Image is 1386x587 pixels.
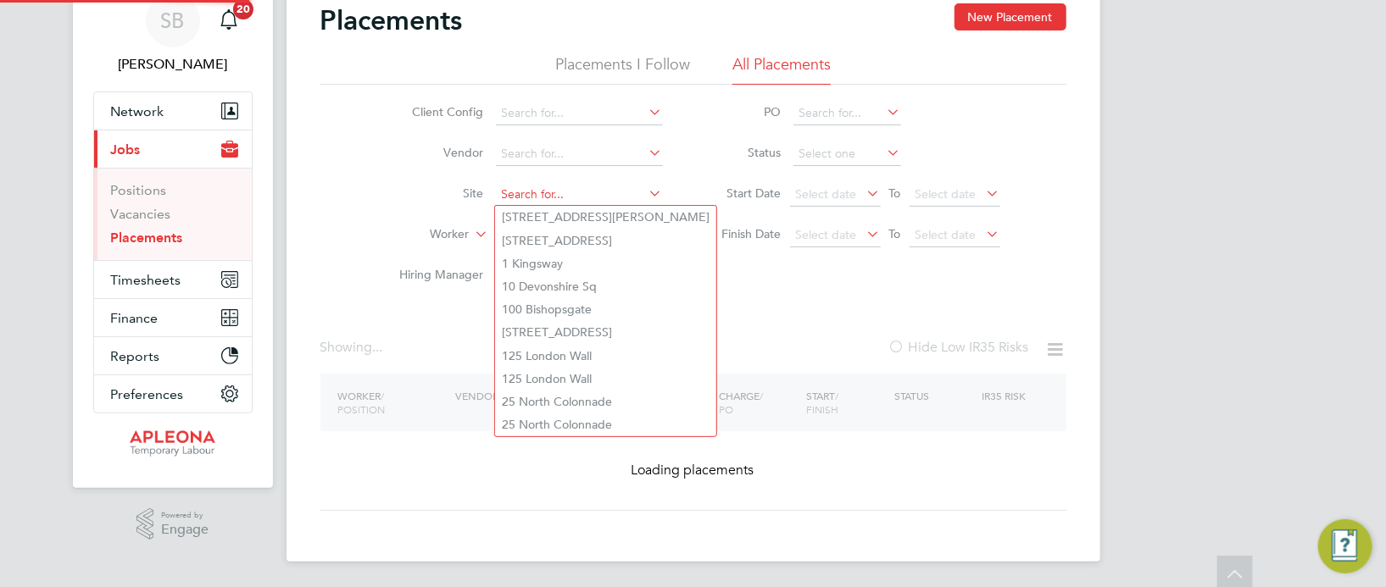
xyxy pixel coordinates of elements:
button: New Placement [955,3,1066,30]
span: Powered by [161,508,209,523]
span: SB [161,9,185,31]
label: Worker [372,226,470,243]
label: Hiring Manager [387,267,484,282]
span: Reports [111,348,160,364]
input: Search for... [496,183,663,207]
li: Placements I Follow [555,54,690,85]
input: Search for... [496,142,663,166]
a: Placements [111,230,183,246]
button: Network [94,92,252,130]
a: Powered byEngage [136,508,209,540]
input: Search for... [496,102,663,125]
span: Select date [796,186,857,202]
label: PO [705,104,782,119]
li: All Placements [732,54,831,85]
label: Vendor [387,145,484,160]
span: Engage [161,523,209,537]
div: Showing [320,339,387,357]
label: Client Config [387,104,484,119]
span: To [884,182,906,204]
span: Preferences [111,386,184,402]
span: ... [373,339,383,356]
li: 25 North Colonnade [495,390,716,413]
li: [STREET_ADDRESS][PERSON_NAME] [495,206,716,229]
li: 125 London Wall [495,345,716,368]
li: 100 Bishopsgate [495,298,716,321]
span: Select date [796,227,857,242]
input: Search for... [793,102,901,125]
li: [STREET_ADDRESS] [495,321,716,344]
button: Engage Resource Center [1318,519,1372,573]
a: Vacancies [111,206,171,222]
span: Jobs [111,141,141,158]
a: Go to home page [93,430,253,457]
span: Select date [916,186,977,202]
a: Positions [111,182,167,198]
li: [STREET_ADDRESS] [495,230,716,252]
span: Finance [111,310,159,326]
div: Jobs [94,168,252,260]
label: Start Date [705,186,782,201]
input: Select one [793,142,901,166]
button: Preferences [94,375,252,413]
li: 125 London Wall [495,368,716,390]
label: Hide Low IR35 Risks [888,339,1029,356]
h2: Placements [320,3,463,37]
button: Reports [94,337,252,374]
button: Finance [94,299,252,336]
span: To [884,223,906,245]
span: Timesheets [111,272,181,288]
span: Suzanne Bell [93,54,253,75]
span: Network [111,103,164,119]
span: Select date [916,227,977,242]
button: Timesheets [94,261,252,298]
img: apleona-logo-retina.png [130,430,216,457]
label: Site [387,186,484,201]
label: Finish Date [705,226,782,241]
li: 10 Devonshire Sq [495,275,716,298]
li: 25 North Colonnade [495,413,716,436]
button: Jobs [94,130,252,168]
label: Status [705,145,782,160]
li: 1 Kingsway [495,252,716,275]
